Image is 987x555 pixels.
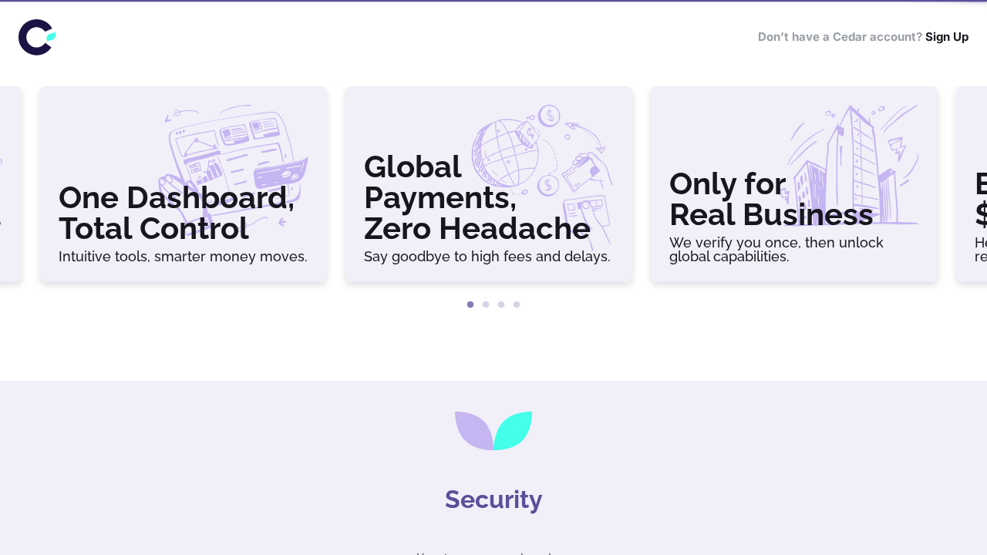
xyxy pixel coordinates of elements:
[478,298,493,313] button: 2
[509,298,524,313] button: 4
[364,151,614,244] h3: Global Payments, Zero Headache
[445,481,543,518] h4: Security
[758,29,968,46] h6: Don’t have a Cedar account?
[463,298,478,313] button: 1
[59,182,308,244] h3: One Dashboard, Total Control
[669,236,919,264] h6: We verify you once, then unlock global capabilities.
[364,250,614,264] h6: Say goodbye to high fees and delays.
[59,250,308,264] h6: Intuitive tools, smarter money moves.
[925,29,968,44] a: Sign Up
[493,298,509,313] button: 3
[669,168,919,230] h3: Only for Real Business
